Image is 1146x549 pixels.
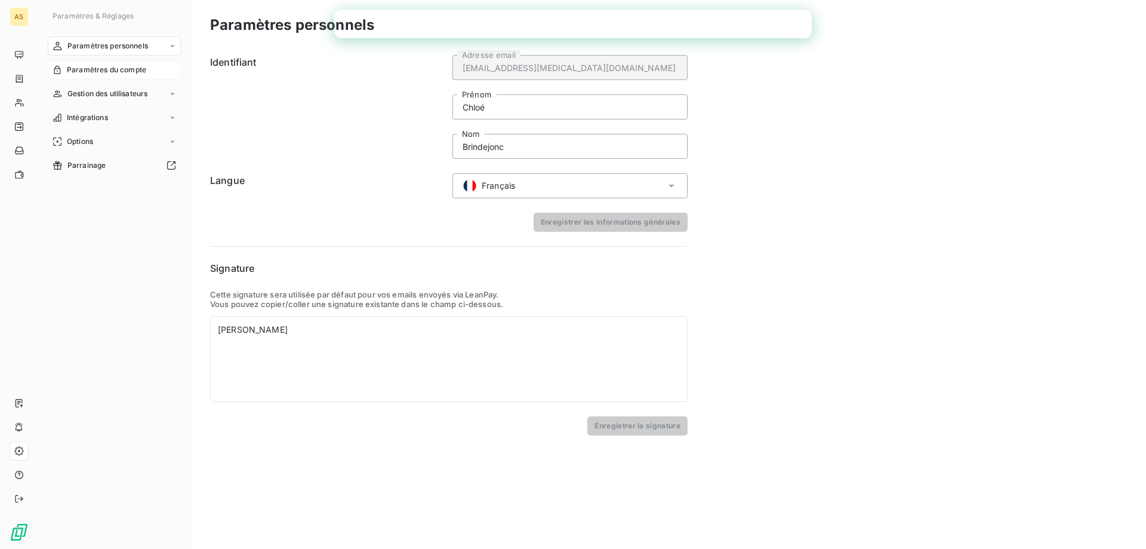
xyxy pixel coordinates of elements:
span: Parrainage [67,160,106,171]
span: Paramètres & Réglages [53,11,134,20]
h6: Identifiant [210,55,445,159]
input: placeholder [452,55,688,80]
span: Français [482,180,515,192]
h3: Paramètres personnels [210,14,374,36]
span: Intégrations [67,112,108,123]
span: Paramètres personnels [67,41,148,51]
iframe: Intercom live chat bannière [334,10,812,38]
span: Gestion des utilisateurs [67,88,148,99]
input: placeholder [452,134,688,159]
button: Enregistrer la signature [587,416,688,435]
p: Cette signature sera utilisée par défaut pour vos emails envoyés via LeanPay. [210,290,688,299]
div: [PERSON_NAME] [218,324,680,336]
button: Enregistrer les informations générales [534,213,688,232]
a: Paramètres du compte [48,60,181,79]
h6: Signature [210,261,688,275]
h6: Langue [210,173,445,198]
iframe: Intercom live chat [1105,508,1134,537]
span: Options [67,136,93,147]
a: Parrainage [48,156,181,175]
span: Paramètres du compte [67,65,146,75]
img: Logo LeanPay [10,523,29,542]
div: AS [10,7,29,26]
p: Vous pouvez copier/coller une signature existante dans le champ ci-dessous. [210,299,688,309]
input: placeholder [452,94,688,119]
